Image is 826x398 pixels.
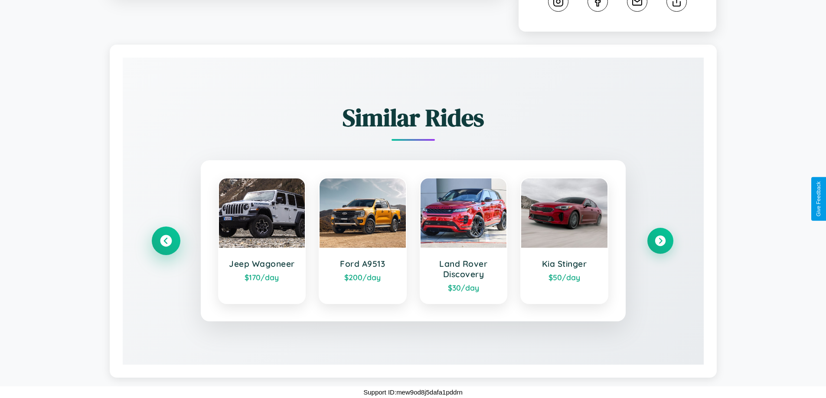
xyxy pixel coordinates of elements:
div: Give Feedback [816,181,822,217]
h3: Jeep Wagoneer [228,259,297,269]
h3: Kia Stinger [530,259,599,269]
a: Jeep Wagoneer$170/day [218,178,306,304]
div: $ 170 /day [228,272,297,282]
a: Ford A9513$200/day [319,178,407,304]
a: Kia Stinger$50/day [520,178,608,304]
div: $ 30 /day [429,283,498,292]
div: $ 200 /day [328,272,397,282]
h3: Land Rover Discovery [429,259,498,279]
h3: Ford A9513 [328,259,397,269]
a: Land Rover Discovery$30/day [420,178,508,304]
h2: Similar Rides [153,101,673,134]
p: Support ID: mew9od8j5dafa1pddrn [363,386,463,398]
div: $ 50 /day [530,272,599,282]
